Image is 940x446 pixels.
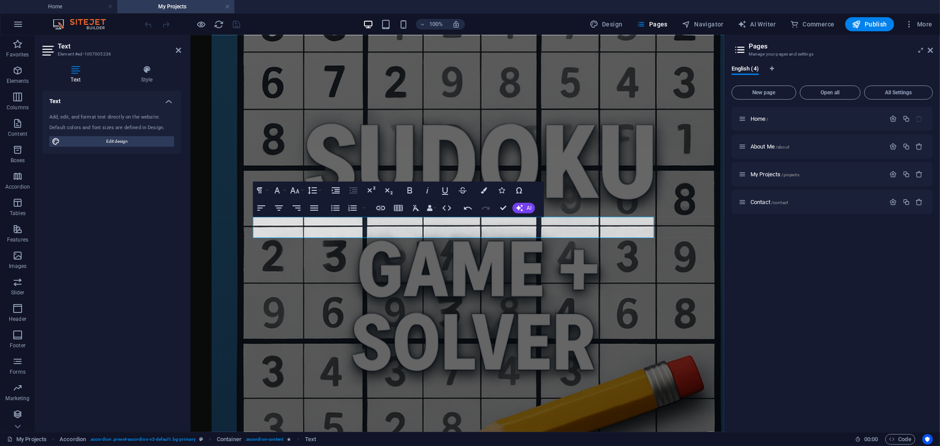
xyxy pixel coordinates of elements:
div: Settings [890,143,897,150]
p: Marketing [5,395,30,402]
button: Paragraph Format [253,182,270,199]
button: More [901,17,936,31]
i: On resize automatically adjust zoom level to fit chosen device. [452,20,460,28]
button: Open all [800,85,861,100]
span: All Settings [868,90,929,95]
button: Special Characters [511,182,528,199]
h4: Text [42,91,181,107]
h2: Pages [749,42,933,50]
div: Settings [890,198,897,206]
span: Navigator [682,20,724,29]
span: /contact [771,200,788,205]
button: Ordered List [361,199,368,217]
h4: Style [112,65,181,84]
div: Add, edit, and format text directly on the website. [49,114,174,121]
p: Images [9,263,27,270]
span: Edit design [63,136,171,147]
div: Contact/contact [748,199,885,205]
button: Pages [633,17,671,31]
button: Code [885,434,915,445]
div: Home/ [748,116,885,122]
span: Contact [751,199,788,205]
p: Boxes [11,157,25,164]
span: New page [736,90,792,95]
button: Usercentrics [922,434,933,445]
p: Features [7,236,28,243]
button: 100% [416,19,447,30]
i: Element contains an animation [287,437,291,442]
p: Footer [10,342,26,349]
span: Pages [637,20,668,29]
div: Duplicate [903,198,910,206]
div: Duplicate [903,115,910,123]
button: Font Family [271,182,287,199]
p: Slider [11,289,25,296]
button: Publish [845,17,894,31]
button: Icons [493,182,510,199]
span: Commerce [790,20,835,29]
h3: Manage your pages and settings [749,50,915,58]
span: AI Writer [738,20,776,29]
span: / [767,117,769,122]
button: New page [732,85,796,100]
button: Italic (Ctrl+I) [419,182,436,199]
h6: Session time [855,434,878,445]
div: Remove [916,171,923,178]
p: Columns [7,104,29,111]
button: Insert Link [372,199,389,217]
button: Edit design [49,136,174,147]
button: Font Size [288,182,305,199]
p: Accordion [5,183,30,190]
div: Remove [916,198,923,206]
a: Click to cancel selection. Double-click to open Pages [7,434,47,445]
span: /about [776,145,789,149]
span: 00 00 [864,434,878,445]
button: Confirm (Ctrl+⏎) [495,199,512,217]
button: Undo (Ctrl+Z) [460,199,476,217]
button: Commerce [787,17,838,31]
span: English (4) [732,63,759,76]
i: Reload page [214,19,224,30]
button: All Settings [864,85,933,100]
nav: breadcrumb [59,434,316,445]
p: Content [8,130,27,138]
span: My Projects [751,171,799,178]
button: Align Center [271,199,287,217]
h3: Element #ed-1007005236 [58,50,163,58]
button: Navigator [678,17,727,31]
button: Superscript [363,182,379,199]
p: Elements [7,78,29,85]
span: AI [527,205,531,211]
h2: Text [58,42,181,50]
span: Design [590,20,623,29]
span: Publish [852,20,887,29]
img: Editor Logo [51,19,117,30]
span: Click to open page [751,115,769,122]
button: Align Right [288,199,305,217]
button: Increase Indent [327,182,344,199]
span: . accordion .preset-accordion-v3-default .bg-primary [89,434,196,445]
div: Duplicate [903,171,910,178]
i: This element is a customizable preset [199,437,203,442]
button: HTML [438,199,455,217]
div: Design (Ctrl+Alt+Y) [586,17,626,31]
span: Click to open page [751,143,789,150]
div: Default colors and font sizes are defined in Design. [49,124,174,132]
button: Align Justify [306,199,323,217]
span: Open all [804,90,857,95]
button: Bold (Ctrl+B) [401,182,418,199]
button: Underline (Ctrl+U) [437,182,453,199]
div: Settings [890,115,897,123]
span: Click to select. Double-click to edit [305,434,316,445]
div: The startpage cannot be deleted [916,115,923,123]
h4: Text [42,65,112,84]
button: AI [513,203,535,213]
p: Favorites [6,51,29,58]
button: Decrease Indent [345,182,362,199]
h4: My Projects [117,2,234,11]
button: Colors [476,182,492,199]
p: Tables [10,210,26,217]
span: Click to select. Double-click to edit [217,434,242,445]
span: More [905,20,933,29]
p: Header [9,316,26,323]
